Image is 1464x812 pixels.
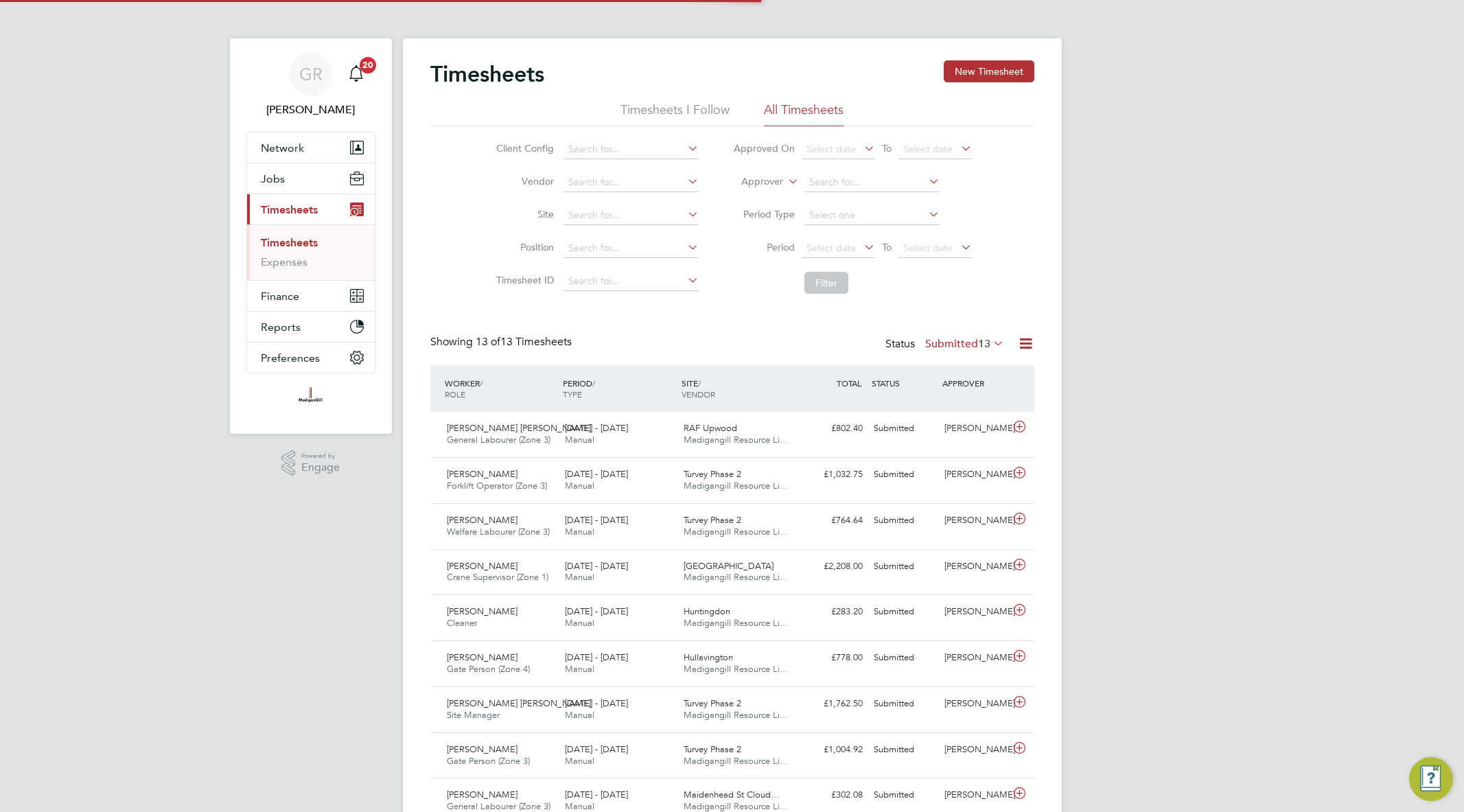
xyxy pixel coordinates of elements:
[246,387,375,409] a: Go to home page
[445,388,465,399] span: ROLE
[301,450,340,462] span: Powered by
[430,335,574,349] div: Showing
[939,371,1010,395] div: APPROVER
[261,351,320,364] span: Preferences
[939,509,1010,532] div: [PERSON_NAME]
[261,141,304,154] span: Network
[797,784,868,807] div: £302.08
[797,417,868,440] div: £802.40
[246,52,375,118] a: GR[PERSON_NAME]
[939,784,1010,807] div: [PERSON_NAME]
[804,206,940,225] input: Select one
[682,388,715,399] span: VENDOR
[247,312,375,342] button: Reports
[565,789,628,800] span: [DATE] - [DATE]
[492,241,554,253] label: Position
[684,526,789,537] span: Madigangill Resource Li…
[684,651,733,663] span: Hullavington
[447,571,548,583] span: Crane Supervisor (Zone 1)
[492,175,554,187] label: Vendor
[565,800,594,812] span: Manual
[447,514,518,526] span: [PERSON_NAME]
[885,335,1007,354] div: Status
[868,371,940,395] div: STATUS
[804,272,848,294] button: Filter
[563,388,582,399] span: TYPE
[447,709,500,721] span: Site Manager
[447,617,477,629] span: Cleaner
[441,371,560,406] div: WORKER
[806,242,856,254] span: Select date
[261,290,299,303] span: Finance
[804,173,940,192] input: Search for...
[247,163,375,194] button: Jobs
[903,242,953,254] span: Select date
[246,102,375,118] span: Goncalo Rodrigues
[939,417,1010,440] div: [PERSON_NAME]
[684,514,741,526] span: Turvey Phase 2
[261,321,301,334] span: Reports
[247,224,375,280] div: Timesheets
[342,52,370,96] a: 20
[565,514,628,526] span: [DATE] - [DATE]
[565,663,594,675] span: Manual
[733,241,795,253] label: Period
[797,463,868,486] div: £1,032.75
[868,601,940,623] div: Submitted
[797,601,868,623] div: £283.20
[447,743,518,755] span: [PERSON_NAME]
[492,208,554,220] label: Site
[733,208,795,220] label: Period Type
[684,617,789,629] span: Madigangill Resource Li…
[797,555,868,578] div: £2,208.00
[620,102,730,126] li: Timesheets I Follow
[684,709,789,721] span: Madigangill Resource Li…
[563,272,699,291] input: Search for...
[447,526,550,537] span: Welfare Labourer (Zone 3)
[565,743,628,755] span: [DATE] - [DATE]
[447,422,591,434] span: [PERSON_NAME] [PERSON_NAME]
[247,343,375,373] button: Preferences
[868,417,940,440] div: Submitted
[868,693,940,715] div: Submitted
[360,57,376,73] span: 20
[684,800,789,812] span: Madigangill Resource Li…
[447,755,530,767] span: Gate Person (Zone 3)
[565,617,594,629] span: Manual
[565,755,594,767] span: Manual
[261,172,285,185] span: Jobs
[868,555,940,578] div: Submitted
[939,693,1010,715] div: [PERSON_NAME]
[295,387,326,409] img: madigangill-logo-retina.png
[903,143,953,155] span: Select date
[261,255,307,268] a: Expenses
[565,605,628,617] span: [DATE] - [DATE]
[684,663,789,675] span: Madigangill Resource Li…
[492,274,554,286] label: Timesheet ID
[565,422,628,434] span: [DATE] - [DATE]
[684,605,730,617] span: Huntingdon
[247,194,375,224] button: Timesheets
[565,709,594,721] span: Manual
[563,173,699,192] input: Search for...
[764,102,844,126] li: All Timesheets
[247,281,375,311] button: Finance
[797,509,868,532] div: £764.64
[939,647,1010,669] div: [PERSON_NAME]
[878,139,896,157] span: To
[868,463,940,486] div: Submitted
[721,175,783,189] label: Approver
[684,468,741,480] span: Turvey Phase 2
[559,371,678,406] div: PERIOD
[837,378,861,388] span: TOTAL
[301,462,340,474] span: Engage
[592,378,595,388] span: /
[565,468,628,480] span: [DATE] - [DATE]
[1409,757,1453,801] button: Engage Resource Center
[939,601,1010,623] div: [PERSON_NAME]
[878,238,896,256] span: To
[939,463,1010,486] div: [PERSON_NAME]
[684,743,741,755] span: Turvey Phase 2
[684,755,789,767] span: Madigangill Resource Li…
[447,560,518,572] span: [PERSON_NAME]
